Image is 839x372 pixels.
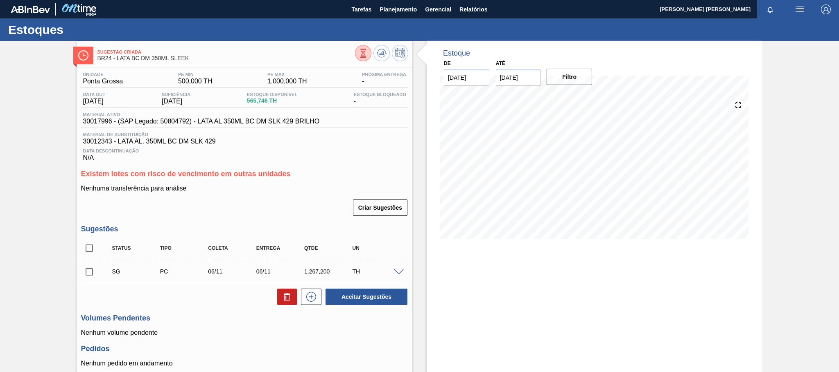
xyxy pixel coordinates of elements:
[302,245,356,251] div: Qtde
[444,69,489,86] input: dd/mm/yyyy
[81,185,408,192] p: Nenhuma transferência para análise
[206,245,260,251] div: Coleta
[392,45,408,61] button: Programar Estoque
[351,4,371,14] span: Tarefas
[352,92,408,105] div: -
[459,4,487,14] span: Relatórios
[83,92,105,97] span: Data out
[496,69,541,86] input: dd/mm/yyyy
[425,4,451,14] span: Gerencial
[795,4,805,14] img: userActions
[158,245,212,251] div: Tipo
[83,132,406,137] span: Material de Substituição
[247,92,297,97] span: Estoque Disponível
[496,61,505,66] label: Até
[162,92,190,97] span: Suficiência
[78,50,88,61] img: Ícone
[354,92,406,97] span: Estoque Bloqueado
[8,25,154,34] h1: Estoques
[297,289,321,305] div: Nova sugestão
[97,55,355,61] span: BR24 - LATA BC DM 350ML SLEEK
[81,225,408,233] h3: Sugestões
[373,45,390,61] button: Atualizar Gráfico
[83,78,123,85] span: Ponta Grossa
[302,268,356,275] div: 1.267,200
[351,268,405,275] div: TH
[81,145,408,161] div: N/A
[254,268,308,275] div: 06/11/2025
[547,69,592,85] button: Filtro
[97,49,355,54] span: Sugestão Criada
[444,61,451,66] label: De
[11,6,50,13] img: TNhmsLtSVTkK8tSr43FrP2fwEKptu5GPRR3wAAAABJRU5ErkJggg==
[81,314,408,323] h3: Volumes Pendentes
[267,72,307,77] span: PE MAX
[354,199,408,217] div: Criar Sugestões
[83,72,123,77] span: Unidade
[273,289,297,305] div: Excluir Sugestões
[443,49,470,58] div: Estoque
[254,245,308,251] div: Entrega
[178,72,212,77] span: PE MIN
[81,329,408,336] p: Nenhum volume pendente
[162,98,190,105] span: [DATE]
[83,112,319,117] span: Material ativo
[326,289,407,305] button: Aceitar Sugestões
[360,72,408,85] div: -
[83,98,105,105] span: [DATE]
[81,170,290,178] span: Existem lotes com risco de vencimento em outras unidades
[267,78,307,85] span: 1.000,000 TH
[362,72,406,77] span: Próxima Entrega
[178,78,212,85] span: 500,000 TH
[353,199,407,216] button: Criar Sugestões
[206,268,260,275] div: 06/11/2025
[247,98,297,104] span: 565,746 TH
[380,4,417,14] span: Planejamento
[83,138,406,145] span: 30012343 - LATA AL. 350ML BC DM SLK 429
[355,45,371,61] button: Visão Geral dos Estoques
[158,268,212,275] div: Pedido de Compra
[351,245,405,251] div: UN
[83,148,406,153] span: Data Descontinuação
[81,345,408,353] h3: Pedidos
[81,360,408,367] p: Nenhum pedido em andamento
[821,4,831,14] img: Logout
[110,245,164,251] div: Status
[757,4,783,15] button: Notificações
[83,118,319,125] span: 30017996 - (SAP Legado: 50804792) - LATA AL 350ML BC DM SLK 429 BRILHO
[321,288,408,306] div: Aceitar Sugestões
[110,268,164,275] div: Sugestão Criada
